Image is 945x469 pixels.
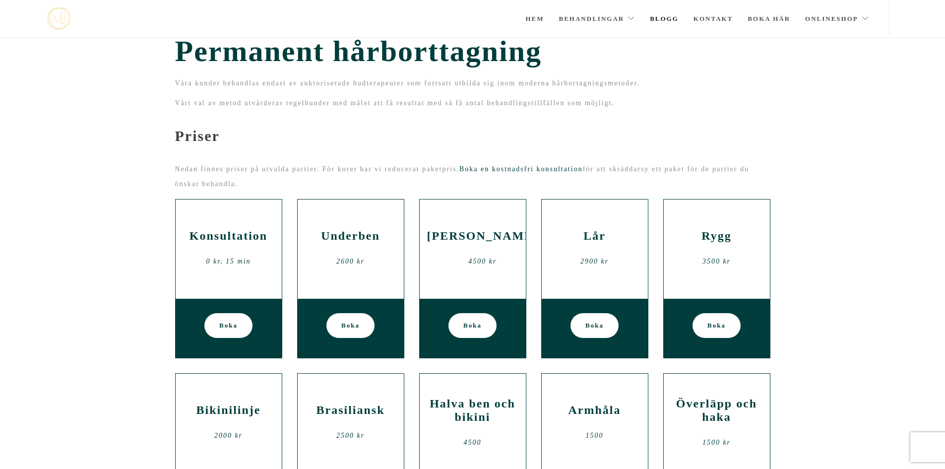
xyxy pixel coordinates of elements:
div: 4500 kr [427,254,539,269]
a: Onlineshop [805,1,869,36]
h2: Underben [305,229,396,243]
p: Våra kunder behandlas endast av auktoriserade hudterapeuter som fortsatt utbilda sig inom moderna... [175,76,770,91]
div: 2600 kr [305,254,396,269]
a: Boka [693,313,741,338]
h2: Överläpp och haka [671,397,762,424]
span: - [175,111,181,128]
div: 0 kr, 15 min [183,254,274,269]
b: Priser [175,128,220,144]
div: 3500 kr [671,254,762,269]
span: Permanent hårborttagning [175,34,770,68]
a: Hem [525,1,544,36]
h2: Armhåla [549,403,640,417]
span: Boka [585,313,604,338]
a: Boka här [748,1,790,36]
div: 1500 [549,428,640,443]
h2: Brasiliansk [305,403,396,417]
img: mjstudio [47,7,70,30]
a: Boka [204,313,252,338]
a: Boka [570,313,619,338]
div: 2000 kr [183,428,274,443]
a: Boka [448,313,497,338]
p: Vårt val av metod utvärderas regelbunder med målet att få resultat med så få antal behandlingstil... [175,96,770,111]
a: Blogg [650,1,679,36]
h2: Lår [549,229,640,243]
h2: Rygg [671,229,762,243]
div: 4500 [427,435,518,450]
a: mjstudio mjstudio mjstudio [47,7,70,30]
a: Boka en kostnadsfri konsultation [459,165,583,173]
a: Kontakt [693,1,733,36]
span: Boka [463,313,482,338]
span: Boka [707,313,726,338]
a: Boka [326,313,375,338]
span: Boka [219,313,238,338]
div: 2500 kr [305,428,396,443]
div: 1500 kr [671,435,762,450]
a: Behandlingar [559,1,635,36]
h2: Konsultation [183,229,274,243]
div: 2900 kr [549,254,640,269]
span: Boka [341,313,360,338]
p: Nedan finnes priser på utvalda partier. För kurer har vi reducerat paketpris. för att skräddarsy ... [175,162,770,192]
h2: Halva ben och bikini [427,397,518,424]
h2: Bikinilinje [183,403,274,417]
h2: [PERSON_NAME] [427,229,539,243]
